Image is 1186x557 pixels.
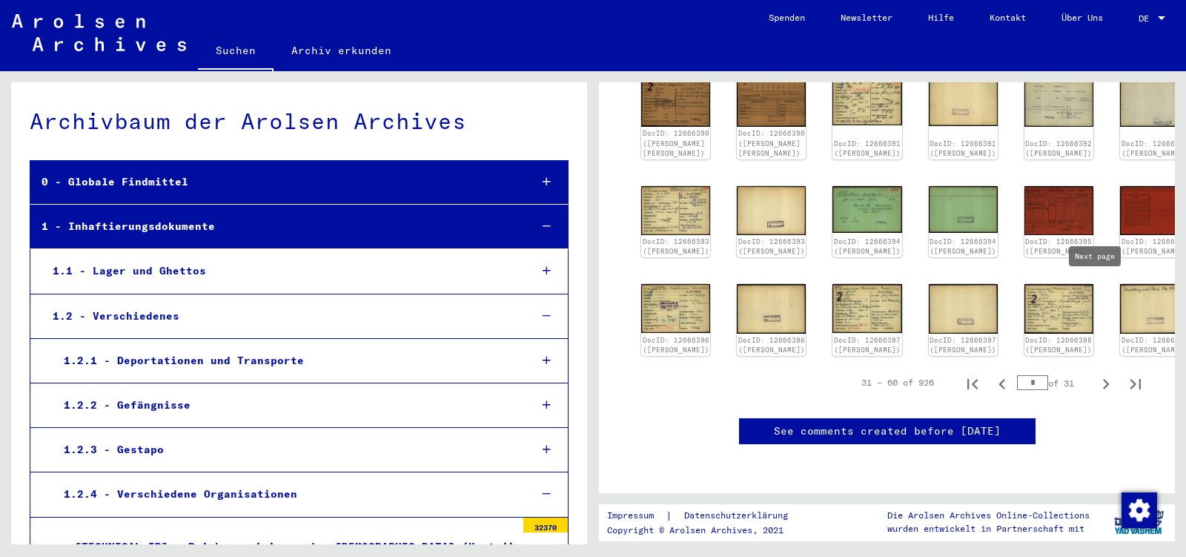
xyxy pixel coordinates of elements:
img: 001.jpg [832,186,901,233]
a: Archiv erkunden [274,33,409,68]
p: wurden entwickelt in Partnerschaft mit [887,522,1090,535]
img: 001.jpg [832,76,901,125]
a: Datenschutzerklärung [672,508,806,524]
img: 002.jpg [737,186,806,235]
div: 32370 [523,518,568,533]
a: DocID: 12666396 ([PERSON_NAME]) [738,336,805,355]
a: Impressum [607,508,666,524]
a: DocID: 12666391 ([PERSON_NAME]) [834,139,901,158]
img: 001.jpg [832,284,901,333]
p: Copyright © Arolsen Archives, 2021 [607,524,806,537]
img: 001.jpg [641,186,710,235]
img: 001.jpg [1024,186,1093,235]
div: 31 – 60 of 926 [861,376,934,389]
img: 001.jpg [641,284,710,333]
img: 002.jpg [737,76,806,126]
div: 1.2.1 - Deportationen und Transporte [53,346,517,375]
a: DocID: 12666392 ([PERSON_NAME]) [1025,139,1092,158]
a: DocID: 12666391 ([PERSON_NAME]) [930,139,996,158]
a: DocID: 12666393 ([PERSON_NAME]) [643,237,709,256]
a: DocID: 12666398 ([PERSON_NAME]) [1025,336,1092,355]
a: DocID: 12666397 ([PERSON_NAME]) [834,336,901,355]
div: of 31 [1017,376,1091,390]
a: DocID: 12666395 ([PERSON_NAME]) [1025,237,1092,256]
img: 002.jpg [929,186,998,233]
div: Archivbaum der Arolsen Archives [30,105,569,138]
div: Zustimmung ändern [1121,492,1156,527]
button: Last page [1121,368,1150,398]
div: 1.2.2 - Gefängnisse [53,391,517,420]
img: 002.jpg [929,76,998,126]
img: 002.jpg [737,284,806,334]
a: DocID: 12666390 ([PERSON_NAME] [PERSON_NAME]) [643,129,709,157]
div: 1.2.3 - Gestapo [53,435,517,464]
a: DocID: 12666394 ([PERSON_NAME]) [930,237,996,256]
button: First page [958,368,987,398]
img: 001.jpg [1024,76,1093,126]
a: See comments created before [DATE] [774,423,1001,439]
a: DocID: 12666396 ([PERSON_NAME]) [643,336,709,355]
div: 0 - Globale Findmittel [30,168,517,197]
img: yv_logo.png [1111,504,1167,541]
img: 002.jpg [929,284,998,334]
div: | [607,508,806,524]
div: 1 - Inhaftierungsdokumente [30,212,517,241]
p: Die Arolsen Archives Online-Collections [887,509,1090,522]
div: 1.2.4 - Verschiedene Organisationen [53,480,517,509]
a: DocID: 12666393 ([PERSON_NAME]) [738,237,805,256]
span: DE [1139,13,1155,24]
a: DocID: 12666390 ([PERSON_NAME] [PERSON_NAME]) [738,129,805,157]
a: DocID: 12666394 ([PERSON_NAME]) [834,237,901,256]
div: 1.2 - Verschiedenes [42,302,517,331]
a: DocID: 12666397 ([PERSON_NAME]) [930,336,996,355]
img: 001.jpg [641,76,710,127]
img: 001.jpg [1024,284,1093,334]
img: Arolsen_neg.svg [12,14,186,51]
button: Next page [1091,368,1121,398]
button: Previous page [987,368,1017,398]
a: Suchen [198,33,274,71]
div: 1.1 - Lager und Ghettos [42,257,517,286]
img: Zustimmung ändern [1122,492,1157,528]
